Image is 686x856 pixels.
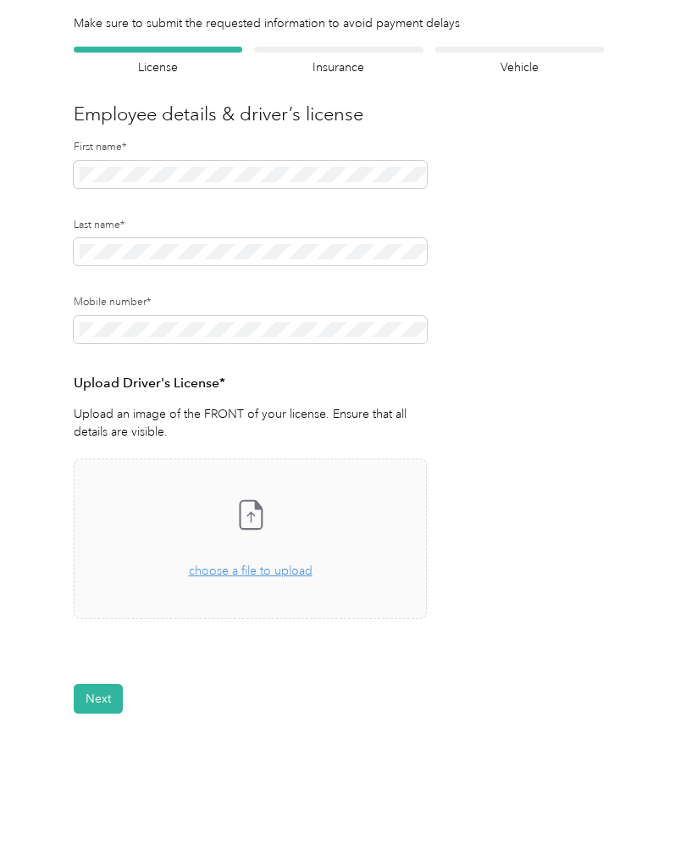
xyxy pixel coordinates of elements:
[74,373,427,394] h3: Upload Driver's License*
[74,405,427,441] p: Upload an image of the FRONT of your license. Ensure that all details are visible.
[74,14,604,32] div: Make sure to submit the requested information to avoid payment delays
[74,218,427,233] label: Last name*
[74,58,242,76] h4: License
[435,58,604,76] h4: Vehicle
[189,564,313,578] span: choose a file to upload
[591,761,686,856] iframe: Everlance-gr Chat Button Frame
[74,295,427,310] label: Mobile number*
[74,140,427,155] label: First name*
[74,100,604,128] h3: Employee details & driver’s license
[75,459,426,618] span: choose a file to upload
[74,684,123,714] button: Next
[254,58,423,76] h4: Insurance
